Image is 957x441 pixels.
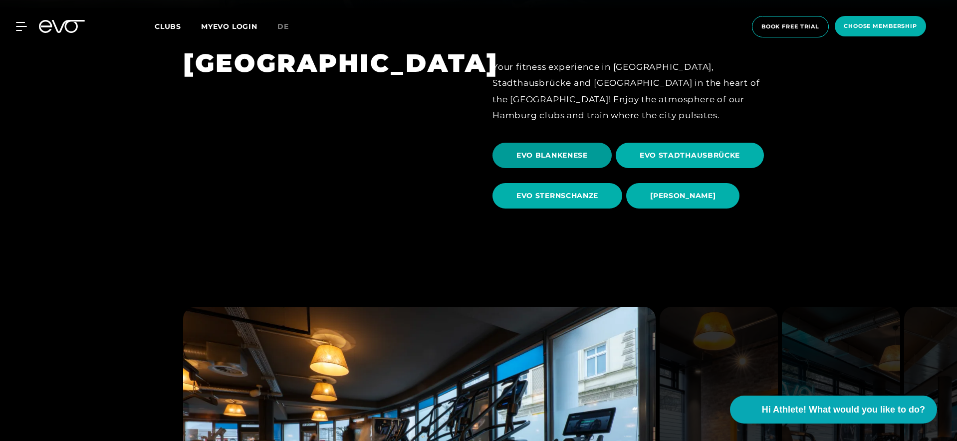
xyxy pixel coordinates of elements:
a: EVO BLANKENESE [492,135,616,176]
div: Your fitness experience in [GEOGRAPHIC_DATA], Stadthausbrücke and [GEOGRAPHIC_DATA] in the heart ... [492,59,774,123]
a: [PERSON_NAME] [626,176,743,216]
span: de [277,22,289,31]
a: MYEVO LOGIN [201,22,257,31]
a: Clubs [155,21,201,31]
a: de [277,21,301,32]
span: choose membership [844,22,917,30]
h1: [GEOGRAPHIC_DATA] [183,47,465,79]
span: EVO STADTHAUSBRÜCKE [640,150,740,161]
span: Clubs [155,22,181,31]
a: EVO STADTHAUSBRÜCKE [616,135,768,176]
span: book free trial [761,22,819,31]
span: Hi Athlete! What would you like to do? [762,403,925,417]
a: choose membership [832,16,929,37]
span: EVO STERNSCHANZE [516,191,598,201]
button: Hi Athlete! What would you like to do? [730,396,937,424]
span: [PERSON_NAME] [650,191,716,201]
span: EVO BLANKENESE [516,150,588,161]
a: EVO STERNSCHANZE [492,176,626,216]
a: book free trial [749,16,832,37]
